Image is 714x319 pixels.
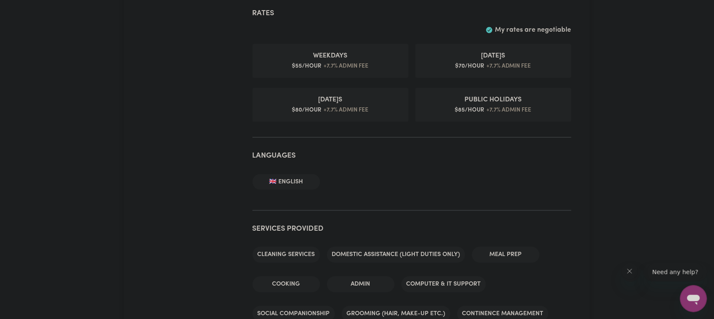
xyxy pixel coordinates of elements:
[455,107,485,113] span: $ 85 /hour
[253,276,320,292] li: Cooking
[253,224,571,233] h2: Services provided
[259,95,402,105] span: Sunday rate
[472,247,540,263] li: Meal prep
[422,95,565,105] span: Public Holiday rate
[253,9,571,18] h2: Rates
[485,106,532,115] span: +7.7% admin fee
[455,63,484,69] span: $ 70 /hour
[495,27,571,33] span: My rates are negotiable
[292,63,322,69] span: $ 55 /hour
[292,107,322,113] span: $ 80 /hour
[621,263,640,282] iframe: Close message
[644,263,707,281] iframe: Message from company
[422,51,565,61] span: Saturday rate
[327,247,465,263] li: Domestic assistance (light duties only)
[253,247,320,263] li: Cleaning services
[259,51,402,61] span: Weekday rate
[680,285,707,312] iframe: Button to launch messaging window
[327,276,395,292] li: Admin
[253,174,320,190] li: 🇬🇧 English
[401,276,486,292] li: Computer & IT Support
[322,62,369,71] span: +7.7% admin fee
[253,151,571,160] h2: Languages
[322,106,369,115] span: +7.7% admin fee
[484,62,531,71] span: +7.7% admin fee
